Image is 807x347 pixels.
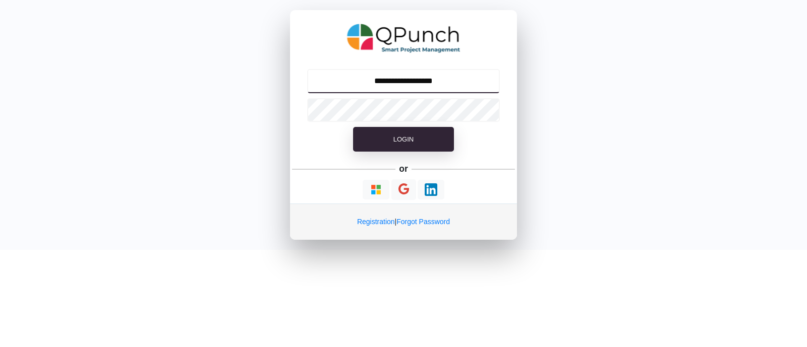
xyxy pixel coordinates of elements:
a: Forgot Password [396,218,450,226]
h5: or [397,162,410,176]
img: QPunch [347,20,460,56]
img: Loading... [425,183,437,196]
span: Login [393,135,414,143]
img: Loading... [370,183,382,196]
a: Registration [357,218,395,226]
button: Login [353,127,454,152]
button: Continue With Google [391,179,416,200]
button: Continue With LinkedIn [418,180,444,199]
button: Continue With Microsoft Azure [363,180,389,199]
div: | [290,203,517,240]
